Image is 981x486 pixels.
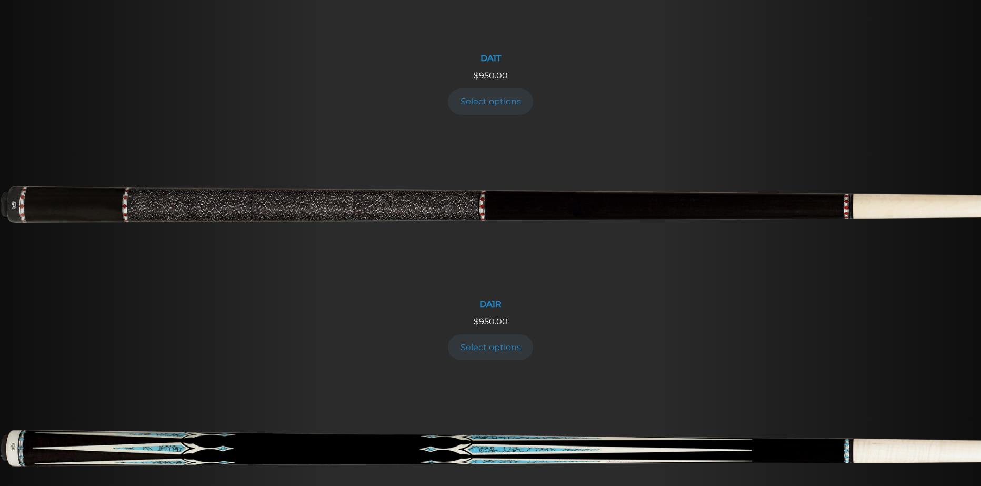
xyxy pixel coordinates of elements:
[474,316,479,326] span: $
[448,88,533,114] a: Add to cart: “DA1T”
[474,316,508,326] span: 950.00
[448,334,533,360] a: Add to cart: “DA1R”
[474,71,479,81] span: $
[474,71,508,81] span: 950.00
